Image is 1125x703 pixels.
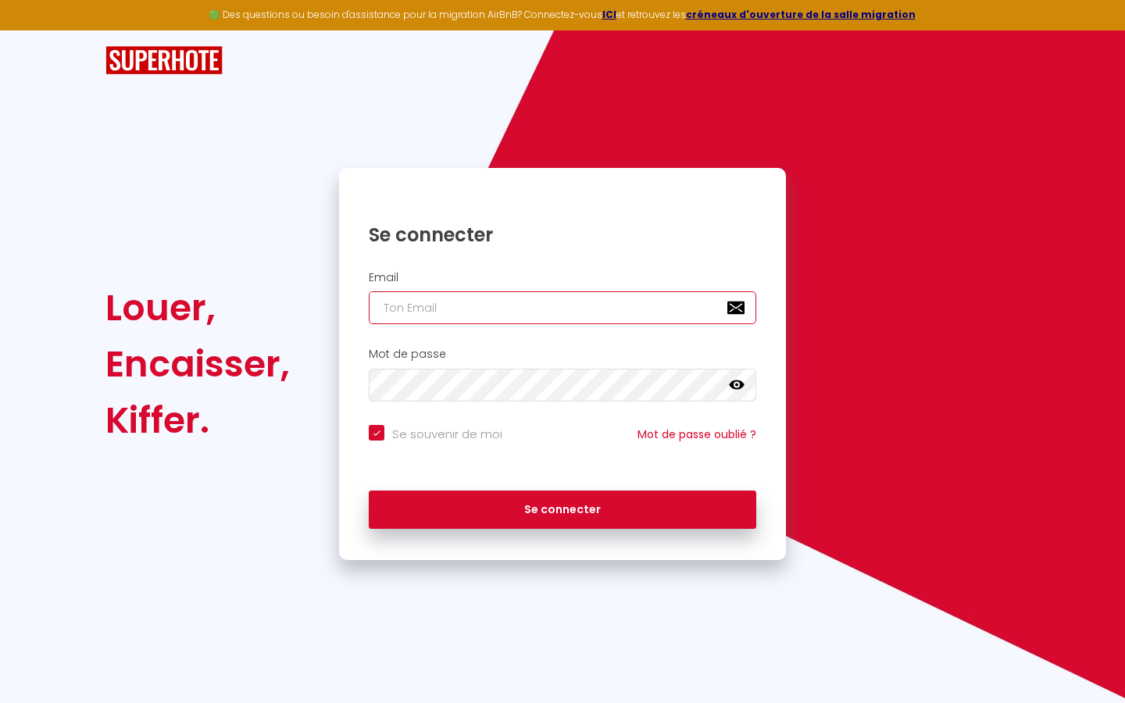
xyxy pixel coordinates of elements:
[369,491,756,530] button: Se connecter
[637,426,756,442] a: Mot de passe oublié ?
[686,8,916,21] a: créneaux d'ouverture de la salle migration
[105,46,223,75] img: SuperHote logo
[369,291,756,324] input: Ton Email
[369,271,756,284] h2: Email
[105,280,290,336] div: Louer,
[602,8,616,21] a: ICI
[12,6,59,53] button: Ouvrir le widget de chat LiveChat
[105,392,290,448] div: Kiffer.
[369,348,756,361] h2: Mot de passe
[369,223,756,247] h1: Se connecter
[105,336,290,392] div: Encaisser,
